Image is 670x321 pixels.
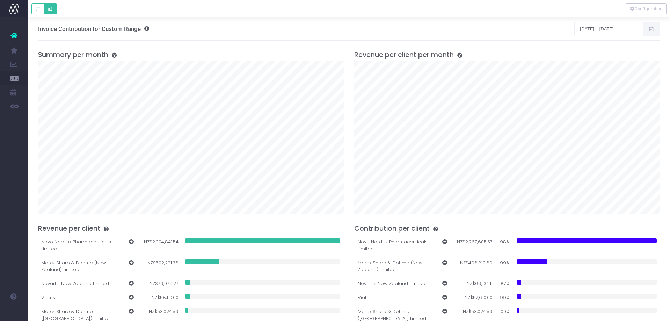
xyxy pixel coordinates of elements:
[354,224,660,233] h4: Contribution per client
[496,291,514,305] td: 99%
[31,3,57,14] div: Default button group
[453,256,496,277] td: NZ$496,810.69
[140,256,182,277] td: NZ$502,221.36
[38,235,126,256] td: Novo Nordisk Pharmaceuticals Limited
[453,235,496,256] td: NZ$2,267,605.57
[354,256,439,277] td: Merck Sharp & Dohme (New Zealand) Limited
[354,51,660,59] h4: Revenue per client per month
[38,224,344,233] h4: Revenue per client
[354,291,439,305] td: Viatris
[9,307,19,318] img: images/default_profile_image.png
[496,277,514,291] td: 87%
[453,277,496,291] td: NZ$69,134.11
[140,277,182,291] td: NZ$79,079.27
[38,291,126,305] td: Viatris
[496,235,514,256] td: 98%
[140,235,182,256] td: NZ$2,304,841.54
[626,3,667,14] button: Configuration
[354,277,439,291] td: Novartis New Zealand Limited
[626,3,667,14] div: Vertical button group
[140,291,182,305] td: NZ$58,110.00
[38,277,126,291] td: Novartis New Zealand Limited
[354,235,439,256] td: Novo Nordisk Pharmaceuticals Limited
[574,22,643,36] input: Select date range
[38,256,126,277] td: Merck Sharp & Dohme (New Zealand) Limited
[496,256,514,277] td: 99%
[453,291,496,305] td: NZ$57,610.00
[38,51,344,59] h4: Summary per month
[38,26,141,33] span: Invoice Contribution for Custom Range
